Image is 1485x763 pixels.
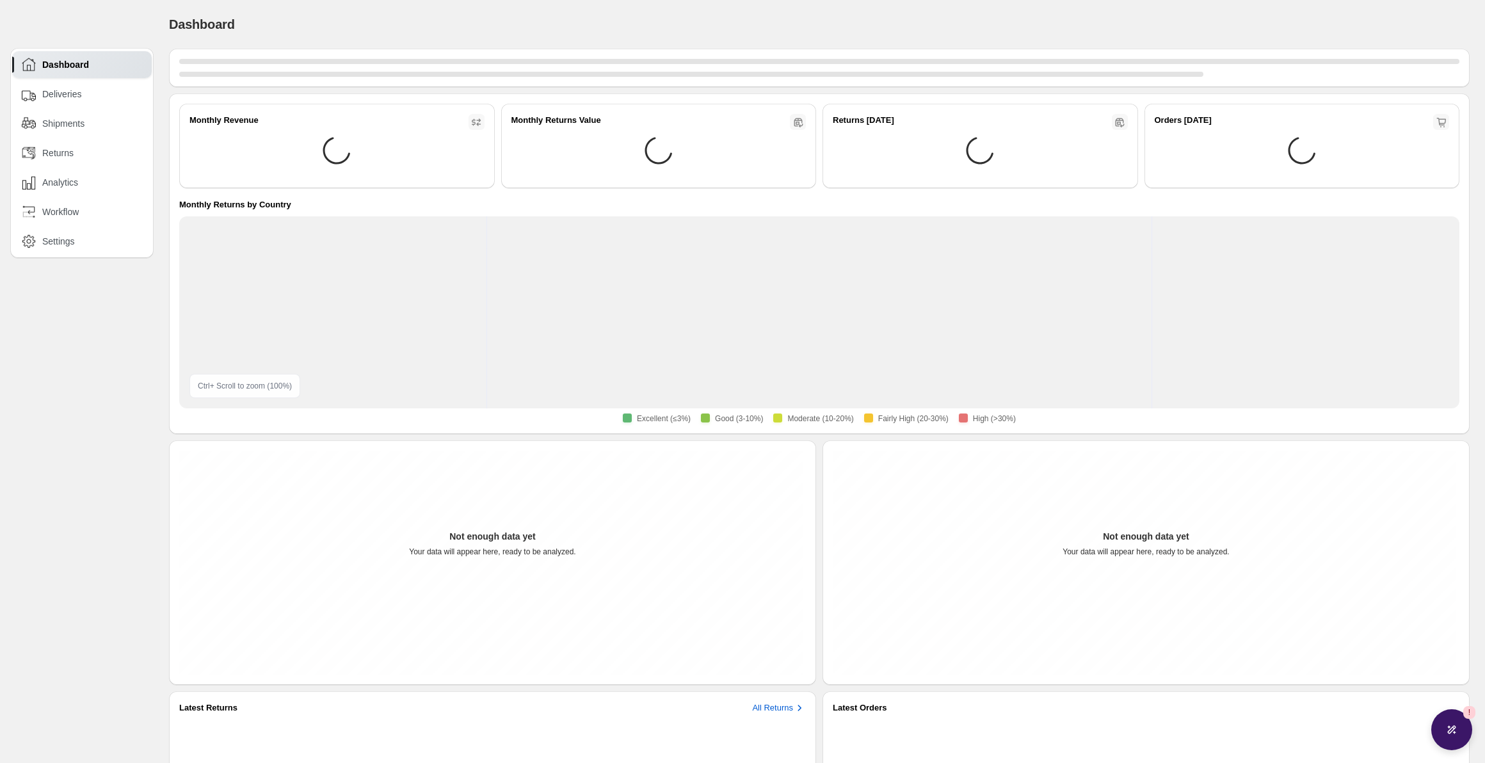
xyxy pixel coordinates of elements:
span: Returns [42,147,74,159]
span: Deliveries [42,88,81,100]
h3: Latest Returns [179,702,237,714]
h3: All Returns [752,702,793,714]
h4: Monthly Returns by Country [179,198,291,211]
span: Dashboard [42,58,89,71]
span: ! [1468,707,1470,718]
span: Dashboard [169,17,235,31]
h2: Monthly Returns Value [511,114,601,127]
span: Fairly High (20-30%) [878,414,949,424]
span: High (>30%) [973,414,1016,424]
h2: Orders [DATE] [1155,114,1212,127]
h3: Latest Orders [833,702,887,714]
span: Settings [42,235,75,248]
h2: Returns [DATE] [833,114,894,127]
span: Analytics [42,176,78,189]
h2: Monthly Revenue [189,114,259,127]
span: Workflow [42,205,79,218]
span: Good (3-10%) [715,414,763,424]
span: Moderate (10-20%) [787,414,853,424]
div: Ctrl + Scroll to zoom ( 100 %) [189,374,300,398]
button: All Returns [752,702,806,714]
span: Excellent (≤3%) [637,414,691,424]
span: Shipments [42,117,84,130]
